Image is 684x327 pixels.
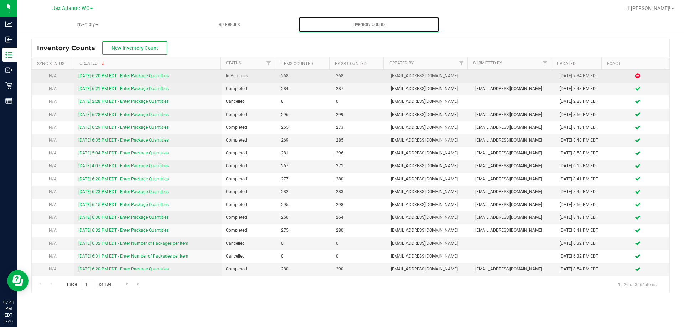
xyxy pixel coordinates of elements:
a: [DATE] 6:29 PM EDT - Enter Package Quantities [78,125,169,130]
th: Exact [601,57,664,70]
span: 269 [281,137,327,144]
span: 296 [281,111,327,118]
span: [EMAIL_ADDRESS][DOMAIN_NAME] [391,73,467,79]
span: 281 [281,150,327,157]
span: [EMAIL_ADDRESS][DOMAIN_NAME] [391,150,467,157]
a: [DATE] 6:30 PM EDT - Enter Package Quantities [78,215,169,220]
span: [EMAIL_ADDRESS][DOMAIN_NAME] [391,240,467,247]
span: [EMAIL_ADDRESS][DOMAIN_NAME] [391,163,467,169]
a: [DATE] 6:32 PM EDT - Enter Number of Packages per Item [78,241,188,246]
a: [DATE] 2:28 PM EDT - Enter Package Quantities [78,99,169,104]
div: [DATE] 6:15 PM EDT [560,163,602,169]
span: [EMAIL_ADDRESS][DOMAIN_NAME] [475,189,551,195]
span: 267 [281,163,327,169]
span: 1 - 20 of 3664 items [612,279,662,290]
div: [DATE] 8:54 PM EDT [560,266,602,273]
span: [EMAIL_ADDRESS][DOMAIN_NAME] [475,266,551,273]
span: Completed [226,201,272,208]
span: [EMAIL_ADDRESS][DOMAIN_NAME] [475,137,551,144]
a: Lab Results [158,17,299,32]
a: [DATE] 6:28 PM EDT - Enter Package Quantities [78,112,169,117]
span: Jax Atlantic WC [52,5,89,11]
span: 268 [281,73,327,79]
span: 0 [336,240,382,247]
span: Completed [226,150,272,157]
span: [EMAIL_ADDRESS][DOMAIN_NAME] [475,201,551,208]
span: N/A [49,176,57,181]
a: Created [79,61,106,66]
span: N/A [49,86,57,91]
span: N/A [49,151,57,155]
span: [EMAIL_ADDRESS][DOMAIN_NAME] [391,266,467,273]
span: Completed [226,163,272,169]
div: [DATE] 6:32 PM EDT [560,253,602,260]
span: [EMAIL_ADDRESS][DOMAIN_NAME] [391,214,467,221]
span: 284 [281,85,327,92]
span: New Inventory Count [112,45,158,51]
span: 0 [336,98,382,105]
div: [DATE] 8:48 PM EDT [560,85,602,92]
span: 260 [281,214,327,221]
div: [DATE] 8:48 PM EDT [560,124,602,131]
span: N/A [49,138,57,143]
a: Go to the last page [133,279,144,289]
span: 277 [281,176,327,183]
span: [EMAIL_ADDRESS][DOMAIN_NAME] [391,227,467,234]
span: 280 [281,266,327,273]
a: [DATE] 4:07 PM EDT - Enter Package Quantities [78,163,169,168]
span: Completed [226,227,272,234]
a: Inventory [17,17,158,32]
div: [DATE] 8:50 PM EDT [560,201,602,208]
span: Completed [226,266,272,273]
span: N/A [49,241,57,246]
a: Updated [557,61,576,66]
span: Completed [226,111,272,118]
span: [EMAIL_ADDRESS][DOMAIN_NAME] [391,137,467,144]
span: Completed [226,137,272,144]
a: Created By [389,60,414,65]
span: [EMAIL_ADDRESS][DOMAIN_NAME] [391,85,467,92]
span: Cancelled [226,253,272,260]
div: [DATE] 8:43 PM EDT [560,214,602,221]
inline-svg: Inbound [5,36,12,43]
span: N/A [49,112,57,117]
div: [DATE] 8:50 PM EDT [560,111,602,118]
inline-svg: Outbound [5,67,12,74]
span: 264 [336,214,382,221]
span: Page of 184 [61,279,117,290]
span: [EMAIL_ADDRESS][DOMAIN_NAME] [475,227,551,234]
a: Items Counted [280,61,313,66]
span: 285 [336,137,382,144]
a: [DATE] 6:35 PM EDT - Enter Package Quantities [78,138,169,143]
span: [EMAIL_ADDRESS][DOMAIN_NAME] [391,189,467,195]
span: 273 [336,124,382,131]
a: Filter [539,57,551,69]
a: [DATE] 6:32 PM EDT - Enter Package Quantities [78,228,169,233]
input: 1 [82,279,94,290]
a: [DATE] 6:15 PM EDT - Enter Package Quantities [78,202,169,207]
span: [EMAIL_ADDRESS][DOMAIN_NAME] [391,176,467,183]
div: [DATE] 8:48 PM EDT [560,137,602,144]
span: 299 [336,111,382,118]
span: [EMAIL_ADDRESS][DOMAIN_NAME] [391,111,467,118]
span: Completed [226,124,272,131]
span: 287 [336,85,382,92]
a: Status [226,60,241,65]
span: 265 [281,124,327,131]
span: [EMAIL_ADDRESS][DOMAIN_NAME] [475,163,551,169]
a: Inventory Counts [299,17,439,32]
span: 275 [281,227,327,234]
div: [DATE] 8:41 PM EDT [560,227,602,234]
a: [DATE] 6:20 PM EDT - Enter Package Quantities [78,73,169,78]
inline-svg: Analytics [5,21,12,28]
span: N/A [49,215,57,220]
button: New Inventory Count [102,41,167,55]
span: 290 [336,266,382,273]
a: [DATE] 6:23 PM EDT - Enter Package Quantities [78,189,169,194]
span: N/A [49,73,57,78]
div: [DATE] 6:32 PM EDT [560,240,602,247]
span: [EMAIL_ADDRESS][DOMAIN_NAME] [475,150,551,157]
span: Completed [226,214,272,221]
div: [DATE] 2:28 PM EDT [560,98,602,105]
p: 07:41 PM EDT [3,299,14,318]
